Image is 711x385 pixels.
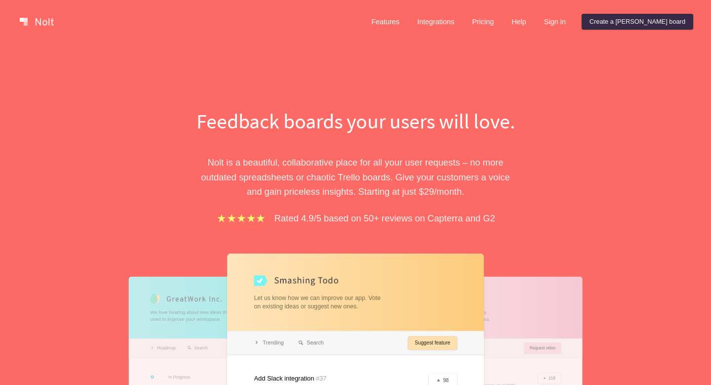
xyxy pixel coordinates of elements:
a: Features [363,14,407,30]
a: Help [504,14,534,30]
a: Sign in [536,14,574,30]
h1: Feedback boards your users will love. [185,107,526,135]
a: Create a [PERSON_NAME] board [582,14,693,30]
a: Integrations [409,14,462,30]
img: stars.b067e34983.png [216,213,266,224]
p: Nolt is a beautiful, collaborative place for all your user requests – no more outdated spreadshee... [185,155,526,199]
p: Rated 4.9/5 based on 50+ reviews on Capterra and G2 [275,211,495,225]
a: Pricing [464,14,502,30]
